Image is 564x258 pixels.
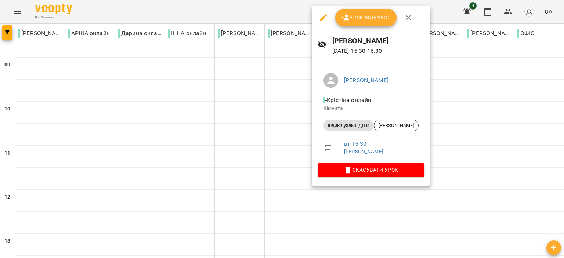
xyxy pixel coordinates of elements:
[341,13,391,22] span: Урок відбувся
[335,9,397,26] button: Урок відбувся
[323,97,373,103] span: - Крістіна онлайн
[344,140,366,147] a: вт , 15:30
[332,47,424,55] p: [DATE] 15:30 - 16:30
[344,149,383,155] a: [PERSON_NAME]
[323,122,374,129] span: Індивідуальні ДІТИ
[318,163,424,177] button: Скасувати Урок
[332,35,424,47] h6: [PERSON_NAME]
[323,166,419,174] span: Скасувати Урок
[374,120,419,131] div: [PERSON_NAME]
[374,122,418,129] span: [PERSON_NAME]
[344,77,388,84] a: [PERSON_NAME]
[323,105,419,112] p: Кімната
